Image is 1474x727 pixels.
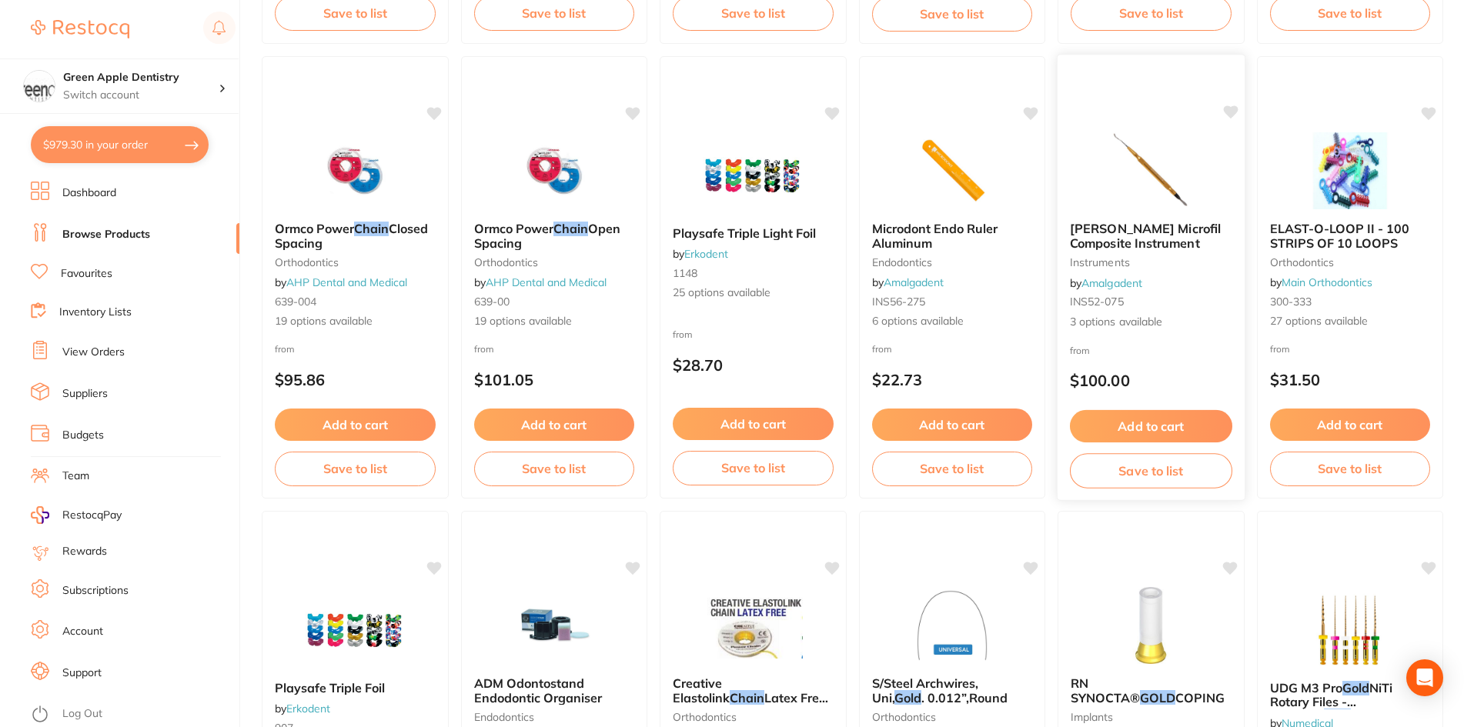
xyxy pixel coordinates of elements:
[1270,680,1392,724] span: NiTi Rotary Files - ProTaper
[474,314,635,329] span: 19 options available
[1406,659,1443,696] div: Open Intercom Messenger
[62,706,102,722] a: Log Out
[474,295,510,308] span: 639-00
[31,12,129,47] a: Restocq Logo
[474,221,553,236] span: Ormco Power
[62,386,108,402] a: Suppliers
[872,409,1033,441] button: Add to cart
[31,702,235,727] button: Log Out
[1070,372,1232,389] p: $100.00
[504,587,604,664] img: ADM Odontostand Endodontic Organiser
[474,221,620,250] span: Open Spacing
[275,256,436,268] small: orthodontics
[31,20,129,38] img: Restocq Logo
[872,371,1033,389] p: $22.73
[474,371,635,389] p: $101.05
[474,222,635,250] b: Ormco Power Chain Open Spacing
[1282,275,1372,289] a: Main Orthodontics
[62,428,104,443] a: Budgets
[275,680,385,695] span: Playsafe Triple Foil
[1101,132,1202,209] img: Almore Microfil Composite Instrument
[63,88,219,103] p: Switch account
[673,285,834,301] span: 25 options available
[872,295,925,308] span: INS56-275
[62,185,116,201] a: Dashboard
[474,452,635,485] button: Save to list
[872,343,892,355] span: from
[275,343,295,355] span: from
[872,314,1033,329] span: 6 options available
[872,221,998,250] span: Microdont Endo Ruler Aluminum
[286,702,330,715] a: Erkodent
[884,275,944,289] a: Amalgadent
[62,345,125,360] a: View Orders
[1175,690,1225,705] span: COPING
[474,676,635,705] b: ADM Odontostand Endodontic Organiser
[553,221,588,236] em: Chain
[1270,222,1431,250] b: ELAST-O-LOOP II - 100 STRIPS OF 10 LOOPS
[62,469,89,484] a: Team
[673,451,834,485] button: Save to list
[673,247,728,261] span: by
[872,222,1033,250] b: Microdont Endo Ruler Aluminum
[1270,409,1431,441] button: Add to cart
[872,256,1033,268] small: endodontics
[673,356,834,374] p: $28.70
[673,711,834,723] small: Orthodontics
[872,675,978,705] span: S/Steel Archwires, Uni,
[275,295,316,308] span: 639-004
[275,221,428,250] span: Closed Spacing
[872,711,1033,723] small: orthodontics
[305,132,405,209] img: Ormco Power Chain Closed Spacing
[354,221,389,236] em: Chain
[1101,587,1201,664] img: RN SYNOCTA® GOLD COPING
[62,508,122,523] span: RestocqPay
[1270,343,1290,355] span: from
[62,665,102,681] a: Support
[1070,344,1090,355] span: from
[31,506,49,524] img: RestocqPay
[673,266,697,280] span: 1148
[59,305,132,320] a: Inventory Lists
[894,690,921,705] em: Gold
[62,544,107,559] a: Rewards
[275,452,436,485] button: Save to list
[275,371,436,389] p: $95.86
[1270,314,1431,329] span: 27 options available
[673,226,834,240] b: Playsafe Triple Light Foil
[872,275,944,289] span: by
[275,275,407,289] span: by
[62,227,150,242] a: Browse Products
[673,675,730,705] span: Creative Elastolink
[286,275,407,289] a: AHP Dental and Medical
[1071,676,1232,705] b: RN SYNOCTA® GOLD COPING
[1324,709,1351,724] em: Gold
[1081,275,1142,289] a: Amalgadent
[673,225,816,241] span: Playsafe Triple Light Foil
[1070,221,1221,251] span: [PERSON_NAME] Microfil Composite Instrument
[1270,275,1372,289] span: by
[474,256,635,268] small: orthodontics
[902,132,1002,209] img: Microdont Endo Ruler Aluminum
[1070,222,1232,250] b: Almore Microfil Composite Instrument
[63,70,219,85] h4: Green Apple Dentistry
[872,452,1033,485] button: Save to list
[1070,410,1232,443] button: Add to cart
[474,275,607,289] span: by
[673,328,693,340] span: from
[730,690,764,705] em: Chain
[1070,256,1232,268] small: instruments
[474,711,635,723] small: endodontics
[1070,295,1124,308] span: INS52-075
[474,409,635,441] button: Add to cart
[1300,132,1400,209] img: ELAST-O-LOOP II - 100 STRIPS OF 10 LOOPS
[474,675,602,705] span: ADM Odontostand Endodontic Organiser
[31,506,122,524] a: RestocqPay
[1342,680,1369,695] em: Gold
[703,137,803,214] img: Playsafe Triple Light Foil
[684,247,728,261] a: Erkodent
[62,624,103,639] a: Account
[62,583,129,599] a: Subscriptions
[1270,680,1342,695] span: UDG M3 Pro
[1270,681,1431,709] b: UDG M3 Pro Gold NiTi Rotary Files - ProTaper Gold Users, Basic & Refill Sequence 3/Unit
